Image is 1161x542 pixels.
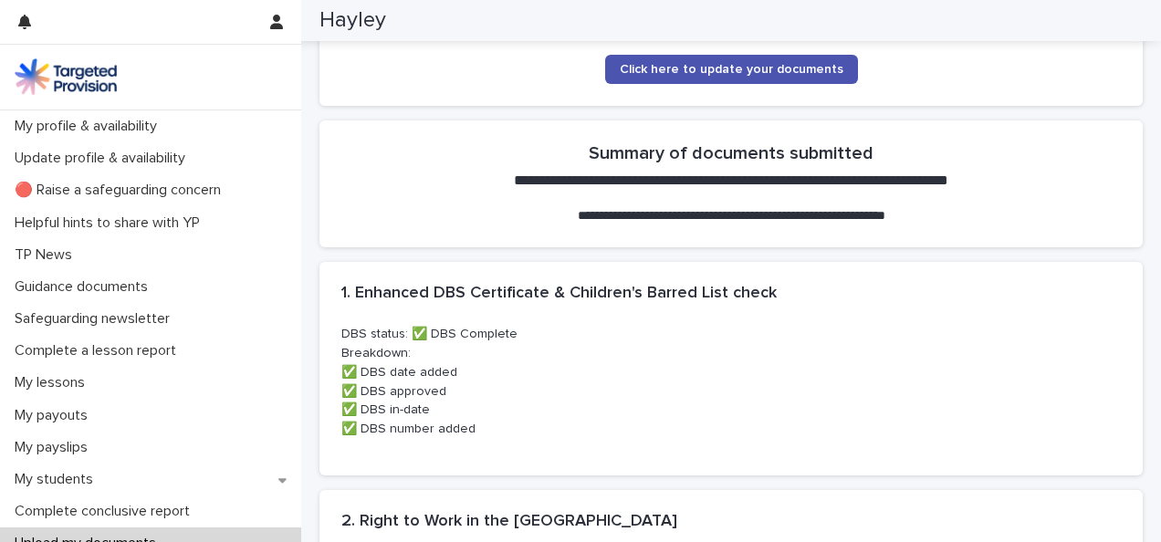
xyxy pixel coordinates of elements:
[7,182,235,199] p: 🔴 Raise a safeguarding concern
[15,58,117,95] img: M5nRWzHhSzIhMunXDL62
[7,150,200,167] p: Update profile & availability
[7,342,191,360] p: Complete a lesson report
[605,55,858,84] a: Click here to update your documents
[7,118,172,135] p: My profile & availability
[7,310,184,328] p: Safeguarding newsletter
[620,63,843,76] span: Click here to update your documents
[7,439,102,456] p: My payslips
[7,246,87,264] p: TP News
[7,503,204,520] p: Complete conclusive report
[589,142,873,164] h2: Summary of documents submitted
[7,278,162,296] p: Guidance documents
[341,512,677,532] h2: 2. Right to Work in the [GEOGRAPHIC_DATA]
[319,7,386,34] h2: Hayley
[7,471,108,488] p: My students
[341,325,1121,439] p: DBS status: ✅ DBS Complete Breakdown: ✅ DBS date added ✅ DBS approved ✅ DBS in-date ✅ DBS number ...
[7,407,102,424] p: My payouts
[7,374,99,391] p: My lessons
[341,284,777,304] h2: 1. Enhanced DBS Certificate & Children's Barred List check
[7,214,214,232] p: Helpful hints to share with YP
